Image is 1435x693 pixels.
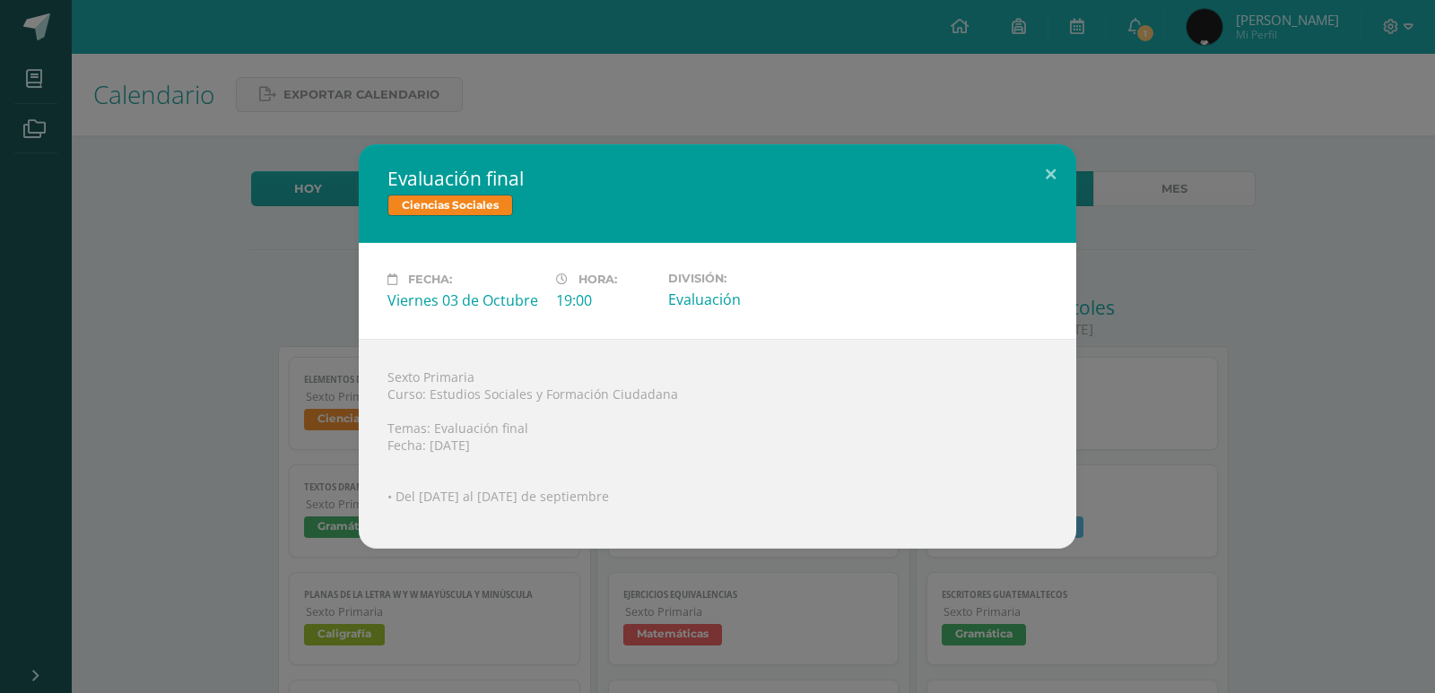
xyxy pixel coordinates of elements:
[408,273,452,286] span: Fecha:
[1025,144,1076,205] button: Close (Esc)
[668,290,822,309] div: Evaluación
[556,290,654,310] div: 19:00
[668,272,822,285] label: División:
[387,166,1048,191] h2: Evaluación final
[578,273,617,286] span: Hora:
[387,290,542,310] div: Viernes 03 de Octubre
[359,339,1076,549] div: Sexto Primaria Curso: Estudios Sociales y Formación Ciudadana Temas: Evaluación final Fecha: [DAT...
[387,195,513,216] span: Ciencias Sociales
